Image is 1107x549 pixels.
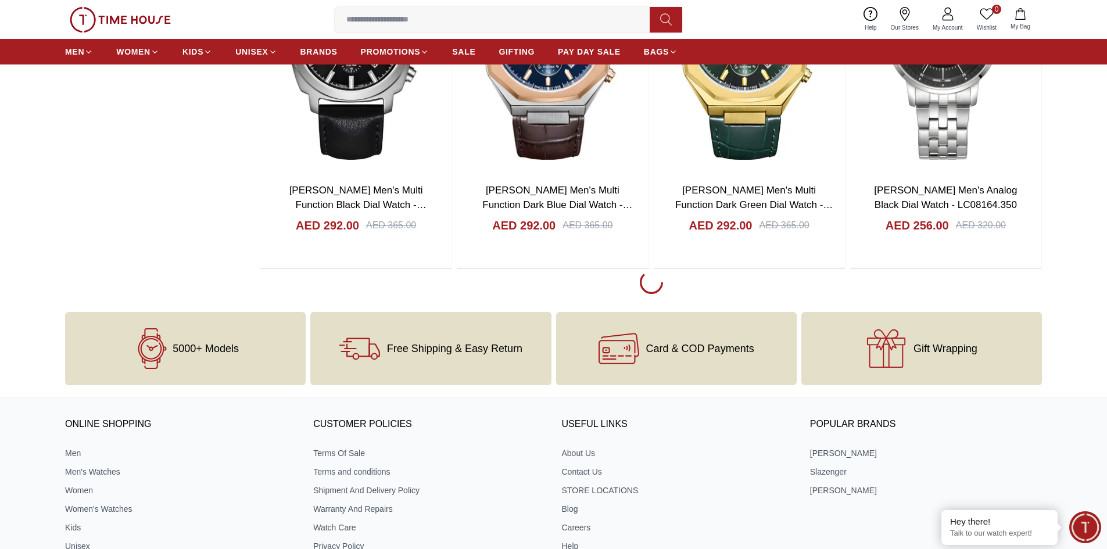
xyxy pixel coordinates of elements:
[562,503,794,515] a: Blog
[913,343,977,354] span: Gift Wrapping
[313,416,545,433] h3: CUSTOMER POLICIES
[562,447,794,459] a: About Us
[289,185,427,225] a: [PERSON_NAME] Men's Multi Function Black Dial Watch - LC08172.351
[182,41,212,62] a: KIDS
[810,466,1042,478] a: Slazenger
[928,23,968,32] span: My Account
[810,447,1042,459] a: [PERSON_NAME]
[972,23,1001,32] span: Wishlist
[992,5,1001,14] span: 0
[950,529,1049,539] p: Talk to our watch expert!
[810,485,1042,496] a: [PERSON_NAME]
[858,5,884,34] a: Help
[65,41,93,62] a: MEN
[173,343,239,354] span: 5000+ Models
[558,46,621,58] span: PAY DAY SALE
[70,7,171,33] img: ...
[644,46,669,58] span: BAGS
[860,23,882,32] span: Help
[300,41,338,62] a: BRANDS
[313,522,545,533] a: Watch Care
[562,485,794,496] a: STORE LOCATIONS
[65,485,297,496] a: Women
[361,46,421,58] span: PROMOTIONS
[235,41,277,62] a: UNISEX
[313,447,545,459] a: Terms Of Sale
[646,343,754,354] span: Card & COD Payments
[235,46,268,58] span: UNISEX
[361,41,429,62] a: PROMOTIONS
[452,41,475,62] a: SALE
[65,447,297,459] a: Men
[810,416,1042,433] h3: Popular Brands
[886,23,923,32] span: Our Stores
[313,466,545,478] a: Terms and conditions
[499,41,535,62] a: GIFTING
[65,503,297,515] a: Women's Watches
[884,5,926,34] a: Our Stores
[452,46,475,58] span: SALE
[499,46,535,58] span: GIFTING
[562,466,794,478] a: Contact Us
[644,41,678,62] a: BAGS
[65,466,297,478] a: Men's Watches
[970,5,1004,34] a: 0Wishlist
[562,522,794,533] a: Careers
[313,485,545,496] a: Shipment And Delivery Policy
[296,217,359,234] h4: AED 292.00
[563,218,612,232] div: AED 365.00
[116,46,151,58] span: WOMEN
[65,522,297,533] a: Kids
[116,41,159,62] a: WOMEN
[562,416,794,433] h3: USEFUL LINKS
[492,217,556,234] h4: AED 292.00
[689,217,753,234] h4: AED 292.00
[182,46,203,58] span: KIDS
[759,218,809,232] div: AED 365.00
[675,185,833,225] a: [PERSON_NAME] Men's Multi Function Dark Green Dial Watch - LC08168.175
[313,503,545,515] a: Warranty And Repairs
[482,185,632,225] a: [PERSON_NAME] Men's Multi Function Dark Blue Dial Watch - LC08168.594
[1006,22,1035,31] span: My Bag
[950,516,1049,528] div: Hey there!
[65,46,84,58] span: MEN
[1069,511,1101,543] div: Chat Widget
[956,218,1006,232] div: AED 320.00
[1004,6,1037,33] button: My Bag
[886,217,949,234] h4: AED 256.00
[366,218,416,232] div: AED 365.00
[300,46,338,58] span: BRANDS
[558,41,621,62] a: PAY DAY SALE
[874,185,1017,211] a: [PERSON_NAME] Men's Analog Black Dial Watch - LC08164.350
[387,343,522,354] span: Free Shipping & Easy Return
[65,416,297,433] h3: ONLINE SHOPPING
